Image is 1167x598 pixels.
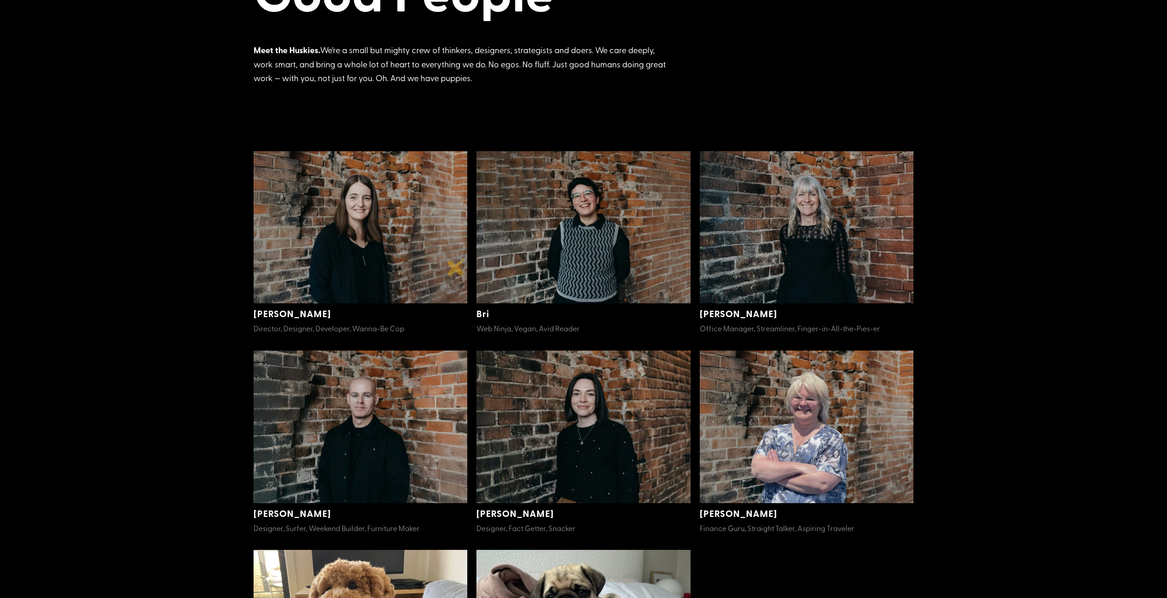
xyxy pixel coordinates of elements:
img: Sarah [476,351,691,503]
a: Bri [476,307,489,320]
span: Web Ninja, Vegan, Avid Reader [476,323,580,333]
img: Sam [254,351,468,503]
img: Mel [700,151,914,304]
img: Bri [476,151,691,304]
div: We’re a small but mighty crew of thinkers, designers, strategists and doers. We care deeply, work... [254,43,666,85]
a: [PERSON_NAME] [476,507,554,520]
a: [PERSON_NAME] [700,507,777,520]
img: Michelle [700,351,914,503]
a: [PERSON_NAME] [254,307,331,320]
span: Finance Guru, Straight Talker, Aspiring Traveler [700,523,854,533]
a: [PERSON_NAME] [700,307,777,320]
img: Lou [254,151,468,304]
span: Designer, Surfer, Weekend Builder, Furniture Maker [254,523,420,533]
span: Office Manager, Streamliner, Finger-in-All-the-Pies-er [700,323,880,333]
a: [PERSON_NAME] [254,507,331,520]
strong: Meet the Huskies. [254,44,320,56]
span: Director, Designer, Developer, Wanna-Be Cop [254,323,404,333]
span: Designer, Fact Getter, Snacker [476,523,575,533]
